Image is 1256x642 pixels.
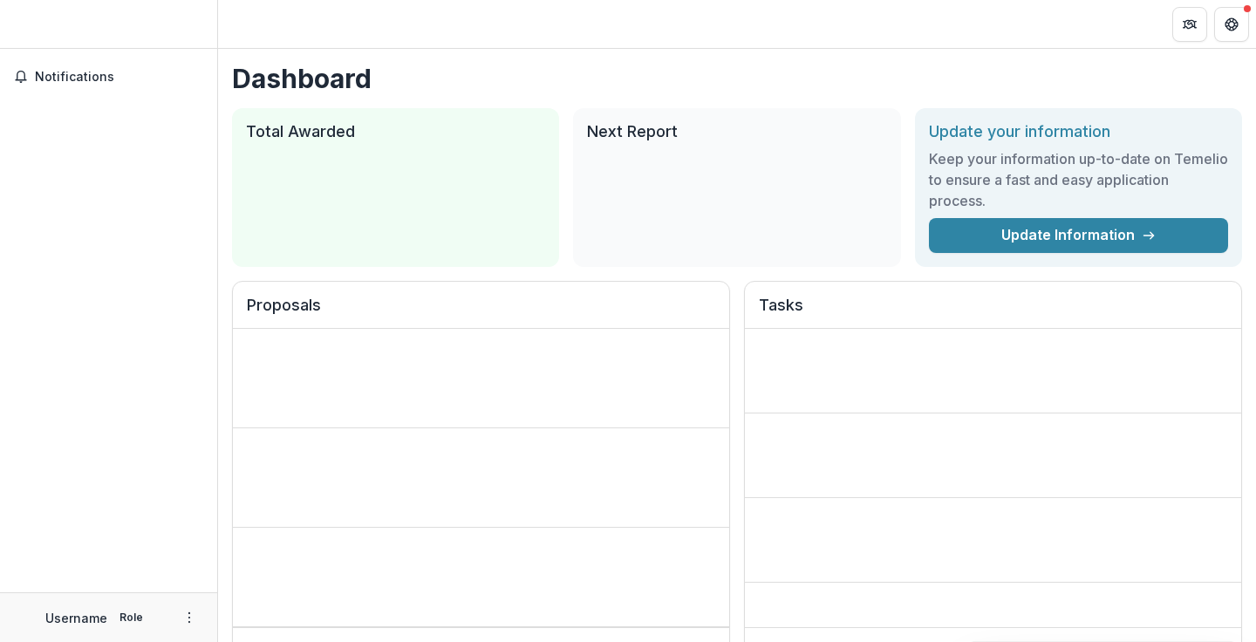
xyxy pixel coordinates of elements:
[929,122,1228,141] h2: Update your information
[587,122,886,141] h2: Next Report
[179,607,200,628] button: More
[232,63,1242,94] h1: Dashboard
[759,296,1227,329] h2: Tasks
[45,609,107,627] p: Username
[247,296,715,329] h2: Proposals
[114,610,148,625] p: Role
[246,122,545,141] h2: Total Awarded
[7,63,210,91] button: Notifications
[1214,7,1249,42] button: Get Help
[1172,7,1207,42] button: Partners
[929,148,1228,211] h3: Keep your information up-to-date on Temelio to ensure a fast and easy application process.
[35,70,203,85] span: Notifications
[929,218,1228,253] a: Update Information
